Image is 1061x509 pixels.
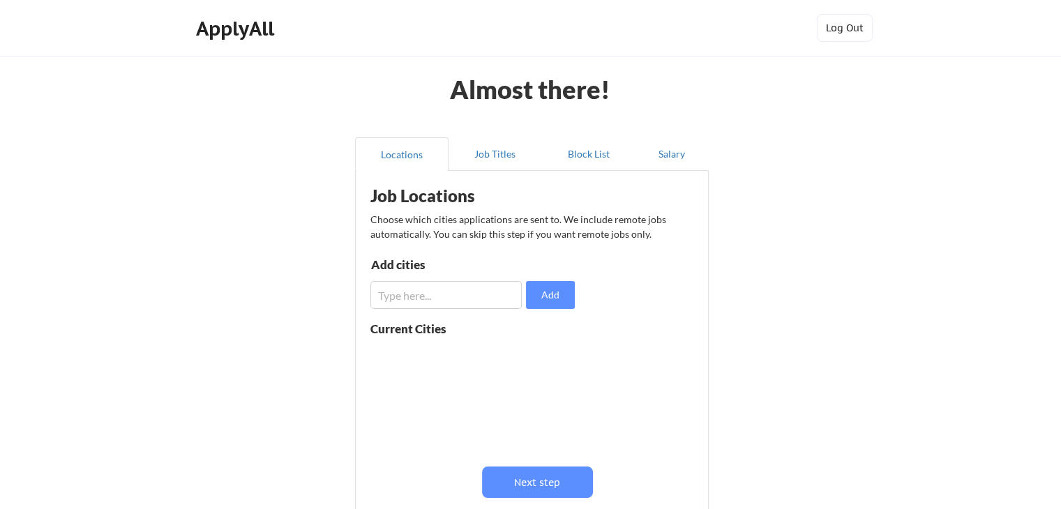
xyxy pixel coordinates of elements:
[370,281,522,309] input: Type here...
[355,137,449,171] button: Locations
[482,466,593,498] button: Next step
[196,17,278,40] div: ApplyAll
[635,137,709,171] button: Salary
[370,188,546,204] div: Job Locations
[449,137,542,171] button: Job Titles
[432,77,627,102] div: Almost there!
[371,259,516,271] div: Add cities
[526,281,575,309] button: Add
[370,212,691,241] div: Choose which cities applications are sent to. We include remote jobs automatically. You can skip ...
[370,323,476,335] div: Current Cities
[542,137,635,171] button: Block List
[817,14,873,42] button: Log Out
